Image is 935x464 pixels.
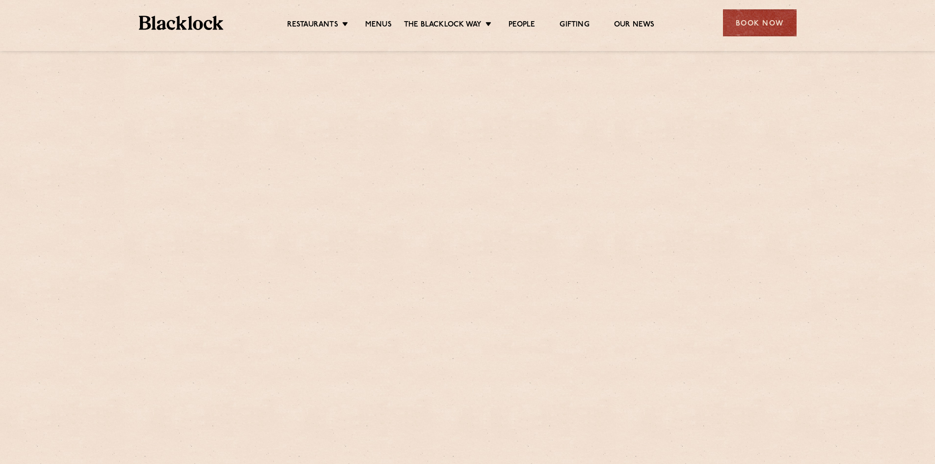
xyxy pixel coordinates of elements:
div: Book Now [723,9,797,36]
a: Our News [614,20,655,31]
a: The Blacklock Way [404,20,481,31]
a: Gifting [560,20,589,31]
a: People [508,20,535,31]
a: Menus [365,20,392,31]
img: BL_Textured_Logo-footer-cropped.svg [139,16,224,30]
a: Restaurants [287,20,338,31]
